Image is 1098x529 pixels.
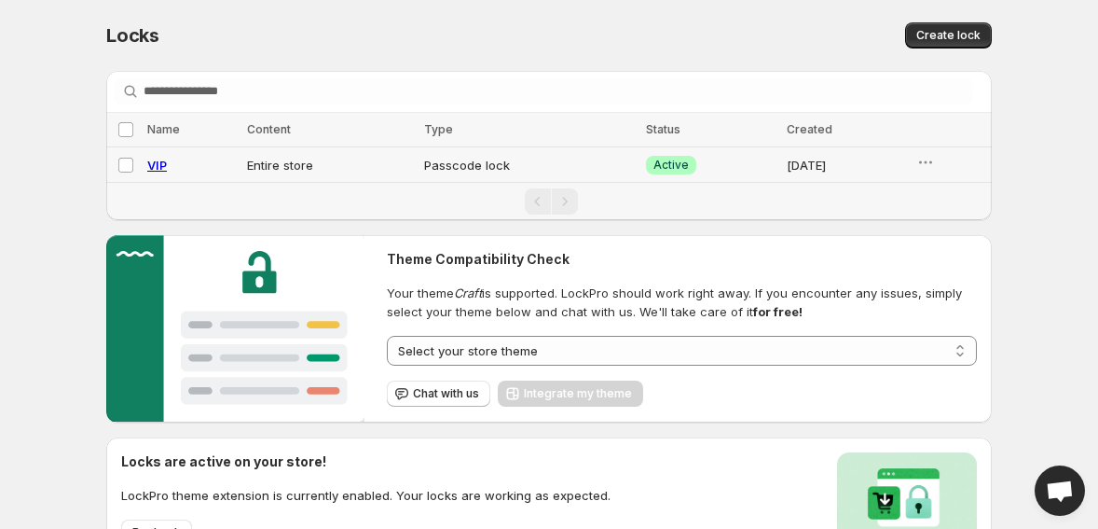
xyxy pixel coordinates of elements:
[387,381,490,407] button: Chat with us
[905,22,992,49] button: Create lock
[424,122,453,136] span: Type
[916,28,981,43] span: Create lock
[1035,466,1085,516] div: Open chat
[454,285,482,300] em: Craft
[147,122,180,136] span: Name
[653,158,689,173] span: Active
[781,147,911,183] td: [DATE]
[121,486,611,505] p: LockPro theme extension is currently enabled. Your locks are working as expected.
[419,147,640,183] td: Passcode lock
[753,304,803,319] strong: for free!
[247,122,291,136] span: Content
[121,452,611,471] h2: Locks are active on your store!
[387,284,977,321] span: Your theme is supported. LockPro should work right away. If you encounter any issues, simply sele...
[147,158,167,173] a: VIP
[646,122,680,136] span: Status
[787,122,832,136] span: Created
[106,24,159,47] span: Locks
[413,386,479,401] span: Chat with us
[106,182,992,220] nav: Pagination
[106,235,364,422] img: Customer support
[387,250,977,269] h2: Theme Compatibility Check
[241,147,419,183] td: Entire store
